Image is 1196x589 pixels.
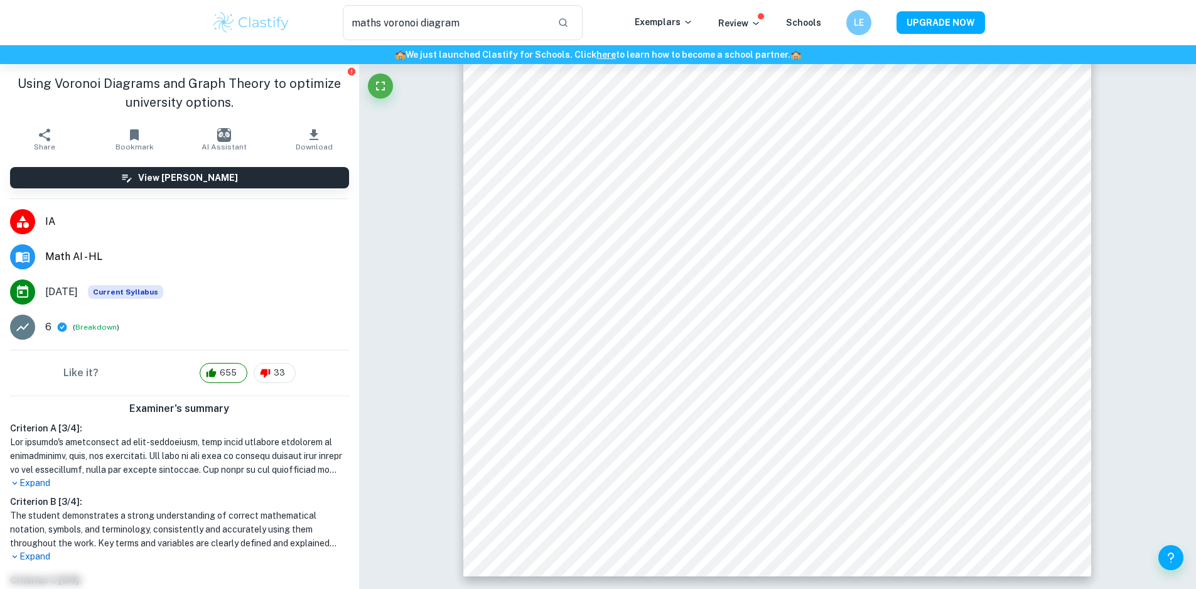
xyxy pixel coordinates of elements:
span: AI Assistant [202,143,247,151]
span: Current Syllabus [88,285,163,299]
span: IA [45,214,349,229]
button: Bookmark [90,122,180,157]
p: Review [718,16,761,30]
button: Download [269,122,359,157]
button: LE [846,10,871,35]
img: AI Assistant [217,128,231,142]
button: Breakdown [75,322,117,333]
h6: Examiner's summary [5,401,354,416]
img: Clastify logo [212,10,291,35]
h6: View [PERSON_NAME] [138,171,238,185]
span: 🏫 [790,50,801,60]
h6: Criterion A [ 3 / 4 ]: [10,421,349,435]
a: Schools [786,18,821,28]
span: 🏫 [395,50,406,60]
button: UPGRADE NOW [897,11,985,34]
button: Report issue [347,67,357,76]
button: Help and Feedback [1158,545,1183,570]
p: Expand [10,550,349,563]
h6: Criterion B [ 3 / 4 ]: [10,495,349,509]
div: 33 [254,363,296,383]
p: Exemplars [635,15,693,29]
span: 33 [267,367,292,379]
h1: Lor ipsumdo's ametconsect ad elit-seddoeiusm, temp incid utlabore etdolorem al enimadminimv, quis... [10,435,349,477]
button: View [PERSON_NAME] [10,167,349,188]
h1: Using Voronoi Diagrams and Graph Theory to optimize university options. [10,74,349,112]
p: 6 [45,320,51,335]
p: Expand [10,477,349,490]
h6: We just launched Clastify for Schools. Click to learn how to become a school partner. [3,48,1193,62]
h1: The student demonstrates a strong understanding of correct mathematical notation, symbols, and te... [10,509,349,550]
span: [DATE] [45,284,78,300]
h6: Like it? [63,365,99,381]
span: ( ) [73,322,119,333]
button: AI Assistant [180,122,269,157]
a: here [596,50,616,60]
button: Fullscreen [368,73,393,99]
span: 655 [213,367,244,379]
input: Search for any exemplars... [343,5,548,40]
span: Bookmark [116,143,154,151]
span: Math AI - HL [45,249,349,264]
span: Download [296,143,333,151]
h6: LE [851,16,866,30]
div: 655 [200,363,247,383]
span: Share [34,143,55,151]
div: This exemplar is based on the current syllabus. Feel free to refer to it for inspiration/ideas wh... [88,285,163,299]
